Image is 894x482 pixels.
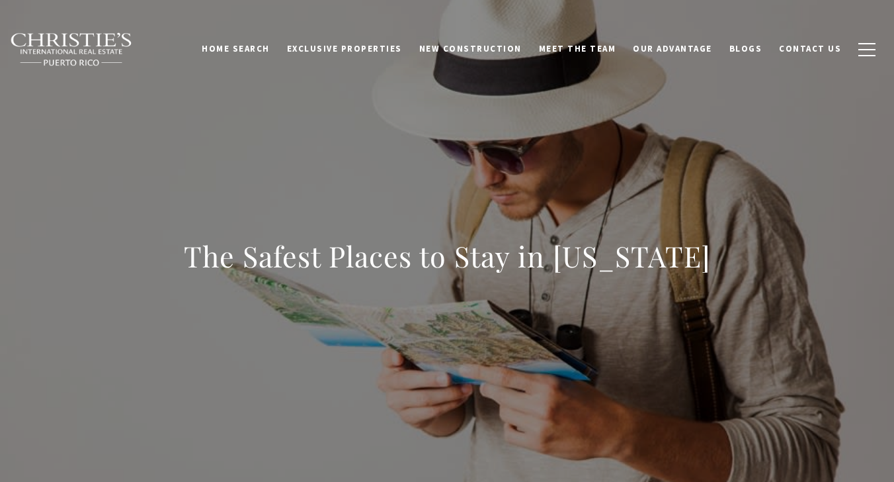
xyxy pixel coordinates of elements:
span: Contact Us [779,43,841,54]
img: Christie's International Real Estate black text logo [10,32,133,67]
a: Meet the Team [530,36,625,62]
span: Blogs [729,43,762,54]
a: Blogs [721,36,771,62]
a: Exclusive Properties [278,36,411,62]
a: Our Advantage [624,36,721,62]
span: New Construction [419,43,522,54]
span: Our Advantage [633,43,712,54]
span: Exclusive Properties [287,43,402,54]
a: New Construction [411,36,530,62]
a: Home Search [193,36,278,62]
h1: The Safest Places to Stay in [US_STATE] [184,238,711,275]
